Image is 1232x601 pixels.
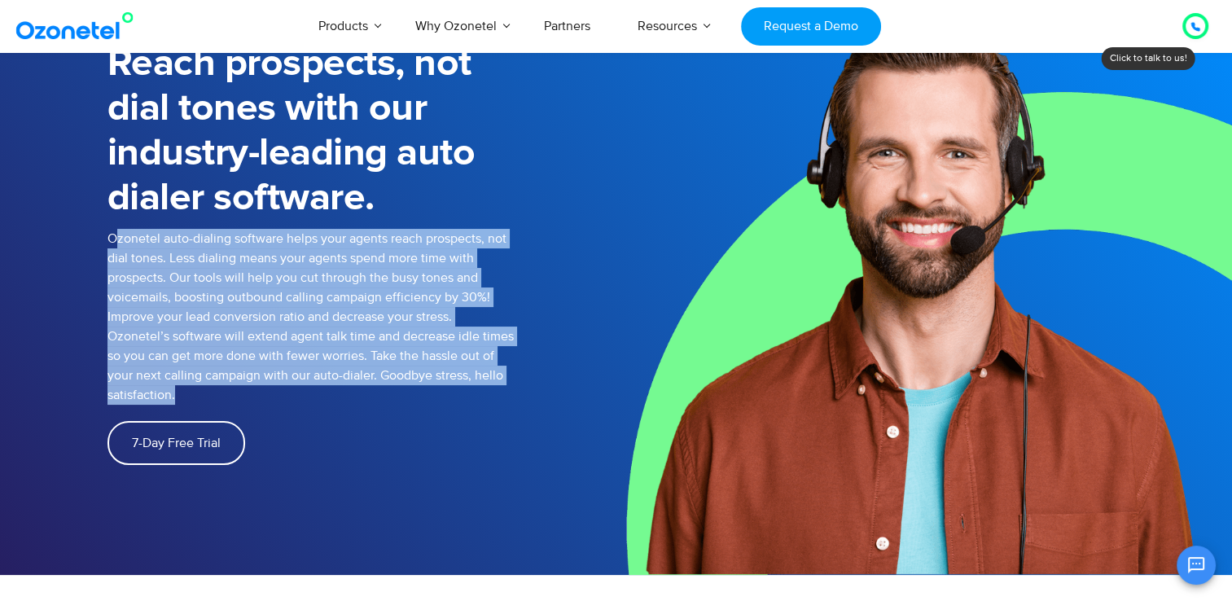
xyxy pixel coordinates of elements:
h1: Reach prospects, not dial tones with our industry-leading auto dialer software. [107,42,515,221]
span: 7-Day Free Trial [132,436,221,450]
a: 7-Day Free Trial [107,421,245,465]
p: Ozonetel auto-dialing software helps your agents reach prospects, not dial tones. Less dialing me... [107,229,515,405]
a: Request a Demo [741,7,880,46]
button: Open chat [1177,546,1216,585]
